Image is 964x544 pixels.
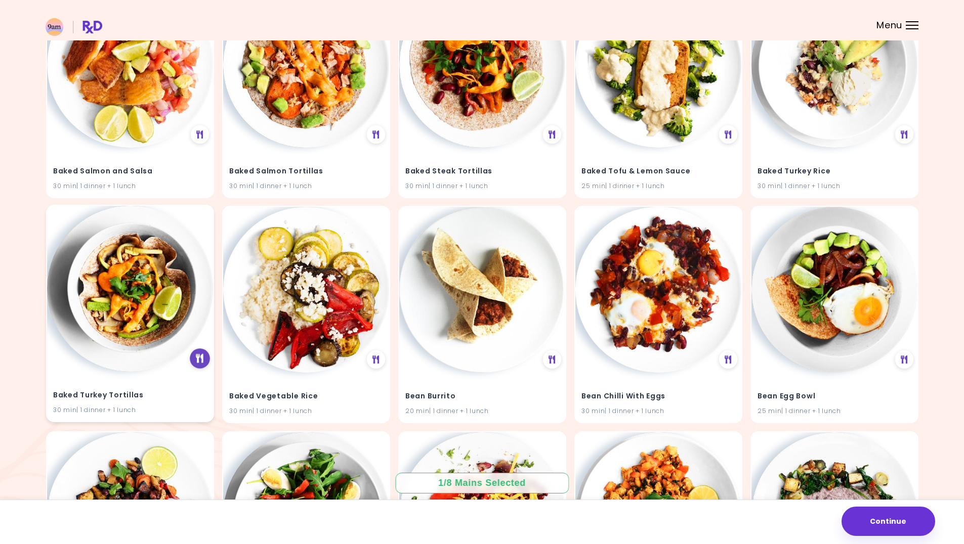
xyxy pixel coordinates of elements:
[53,181,207,191] div: 30 min | 1 dinner + 1 lunch
[405,181,559,191] div: 30 min | 1 dinner + 1 lunch
[431,477,533,489] div: 1 / 8 Mains Selected
[405,406,559,416] div: 20 min | 1 dinner + 1 lunch
[405,388,559,404] h4: Bean Burrito
[190,349,210,369] div: See Meal Plan
[581,406,735,416] div: 30 min | 1 dinner + 1 lunch
[719,125,737,144] div: See Meal Plan
[842,507,935,536] button: Continue
[367,125,385,144] div: See Meal Plan
[229,388,383,404] h4: Baked Vegetable Rice
[876,21,902,30] span: Menu
[895,350,913,369] div: See Meal Plan
[895,125,913,144] div: See Meal Plan
[53,163,207,179] h4: Baked Salmon and Salsa
[229,163,383,179] h4: Baked Salmon Tortillas
[719,350,737,369] div: See Meal Plan
[581,181,735,191] div: 25 min | 1 dinner + 1 lunch
[53,405,207,415] div: 30 min | 1 dinner + 1 lunch
[758,181,911,191] div: 30 min | 1 dinner + 1 lunch
[367,350,385,369] div: See Meal Plan
[53,387,207,403] h4: Baked Turkey Tortillas
[46,18,102,36] img: RxDiet
[581,388,735,404] h4: Bean Chilli With Eggs
[581,163,735,179] h4: Baked Tofu & Lemon Sauce
[543,125,561,144] div: See Meal Plan
[405,163,559,179] h4: Baked Steak Tortillas
[758,163,911,179] h4: Baked Turkey Rice
[758,406,911,416] div: 25 min | 1 dinner + 1 lunch
[229,181,383,191] div: 30 min | 1 dinner + 1 lunch
[229,406,383,416] div: 30 min | 1 dinner + 1 lunch
[191,125,209,144] div: See Meal Plan
[758,388,911,404] h4: Bean Egg Bowl
[543,350,561,369] div: See Meal Plan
